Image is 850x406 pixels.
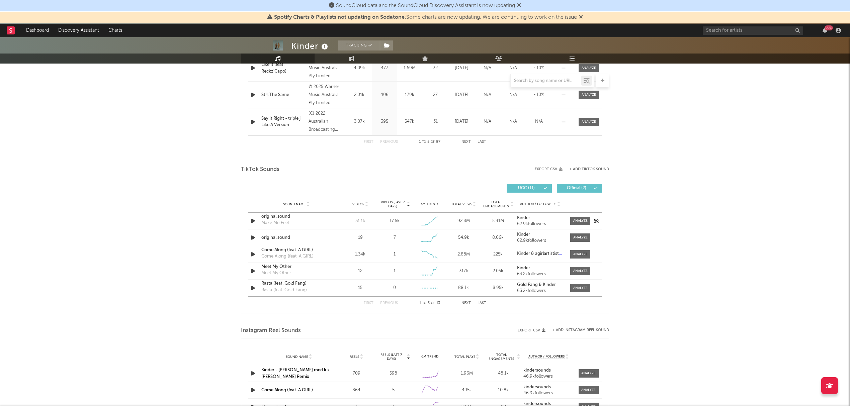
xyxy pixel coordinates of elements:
div: N/A [528,118,550,125]
a: Charts [104,24,127,37]
div: 0 [393,285,396,291]
div: 477 [373,65,395,72]
div: N/A [502,118,524,125]
div: 31 [424,118,447,125]
strong: Kinder & agirlartististhesickest [517,251,578,256]
div: 395 [373,118,395,125]
div: 1.96M [450,370,484,377]
div: 1 [394,251,396,258]
div: [DATE] [450,118,473,125]
button: 99+ [823,28,827,33]
div: 864 [340,387,373,394]
div: 2.05k [483,268,514,275]
a: original sound [261,213,331,220]
button: Previous [380,301,398,305]
span: Official ( 2 ) [561,186,592,190]
div: 317k [448,268,479,275]
button: First [364,140,373,144]
span: Dismiss [579,15,583,20]
div: Make Me Feel [261,220,289,226]
div: ~ 10 % [528,92,550,98]
a: kindersounds [523,368,574,373]
div: 63.2k followers [517,272,564,277]
span: Instagram Reel Sounds [241,327,301,335]
div: 3.07k [348,118,370,125]
button: Official(2) [557,184,602,193]
strong: Kinder [517,232,530,237]
a: Still The Same [261,92,305,98]
input: Search by song name or URL [511,78,581,84]
a: Gold Fang & Kinder [517,283,564,287]
div: Meet My Other [261,270,291,277]
div: 225k [483,251,514,258]
button: First [364,301,373,305]
div: 19 [345,234,376,241]
span: Reels (last 7 days) [376,353,406,361]
div: 32 [424,65,447,72]
span: Reels [350,355,359,359]
span: Author / Followers [520,202,556,206]
span: Dismiss [517,3,521,8]
span: to [422,140,426,143]
div: 7 [394,234,396,241]
div: 5.91M [483,218,514,224]
button: + Add Instagram Reel Sound [552,328,609,332]
span: Total Plays [454,355,475,359]
div: N/A [476,92,499,98]
a: kindersounds [523,385,574,390]
span: TikTok Sounds [241,166,279,174]
div: 406 [373,92,395,98]
input: Search for artists [703,26,803,35]
a: Rasta (feat. Gold Fang) [261,280,331,287]
span: SoundCloud data and the SoundCloud Discovery Assistant is now updating [336,3,515,8]
div: 15 [345,285,376,291]
strong: kindersounds [523,385,551,389]
button: Export CSV [535,167,563,171]
span: Videos [352,202,364,206]
div: 495k [450,387,484,394]
span: of [431,140,435,143]
a: original sound [261,234,331,241]
div: [DATE] [450,65,473,72]
span: of [431,302,435,305]
div: 88.1k [448,285,479,291]
a: Come Along (feat. A.GIRL) [261,247,331,253]
span: Author / Followers [528,354,565,359]
div: Say It Right - triple j Like A Version [261,115,305,128]
div: 8.95k [483,285,514,291]
div: ~ 10 % [528,65,550,72]
a: Discovery Assistant [54,24,104,37]
div: © 2023 Warner Music Australia Pty Limited. [309,56,345,80]
div: 8.06k [483,234,514,241]
div: 54.9k [448,234,479,241]
div: [DATE] [450,92,473,98]
a: Meet My Other [261,264,331,270]
strong: Kinder [517,216,530,220]
a: Like It (feat. Reckz'Capo) [261,62,305,75]
a: Kinder [517,266,564,271]
div: (C) 2022 Australian Broadcasting Corporation [309,110,345,134]
div: N/A [502,92,524,98]
div: 2.88M [448,251,479,258]
div: 92.8M [448,218,479,224]
button: Export CSV [518,328,545,332]
a: Kinder & agirlartististhesickest [517,251,564,256]
button: Previous [380,140,398,144]
div: 46.9k followers [523,374,574,379]
span: Total Engagements [487,353,516,361]
span: Videos (last 7 days) [379,200,406,208]
div: 99 + [825,25,833,30]
div: 12 [345,268,376,275]
span: Total Engagements [483,200,510,208]
strong: Kinder [517,266,530,270]
div: 27 [424,92,447,98]
div: © 2025 Warner Music Australia Pty Limited. [309,83,345,107]
div: 547k [399,118,420,125]
button: Next [461,301,471,305]
span: Sound Name [283,202,306,206]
